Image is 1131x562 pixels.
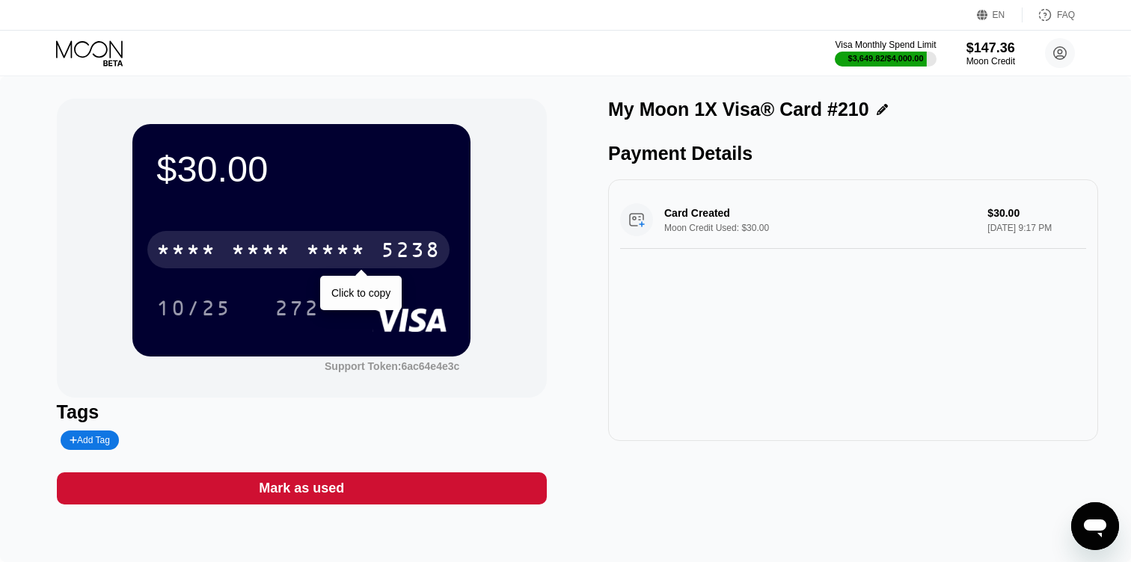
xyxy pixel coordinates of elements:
[835,40,936,67] div: Visa Monthly Spend Limit$3,649.82/$4,000.00
[966,40,1015,56] div: $147.36
[993,10,1005,20] div: EN
[325,360,459,372] div: Support Token: 6ac64e4e3c
[70,435,110,445] div: Add Tag
[966,40,1015,67] div: $147.36Moon Credit
[57,472,547,504] div: Mark as used
[145,289,242,327] div: 10/25
[325,360,459,372] div: Support Token:6ac64e4e3c
[977,7,1023,22] div: EN
[608,99,869,120] div: My Moon 1X Visa® Card #210
[848,54,924,63] div: $3,649.82 / $4,000.00
[57,401,547,423] div: Tags
[156,298,231,322] div: 10/25
[275,298,319,322] div: 272
[381,240,441,264] div: 5238
[263,289,331,327] div: 272
[259,480,344,497] div: Mark as used
[331,287,390,299] div: Click to copy
[1057,10,1075,20] div: FAQ
[61,430,119,450] div: Add Tag
[608,143,1098,164] div: Payment Details
[1023,7,1075,22] div: FAQ
[966,56,1015,67] div: Moon Credit
[156,148,447,190] div: $30.00
[835,40,936,50] div: Visa Monthly Spend Limit
[1071,502,1119,550] iframe: Кнопка, открывающая окно обмена сообщениями; идет разговор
